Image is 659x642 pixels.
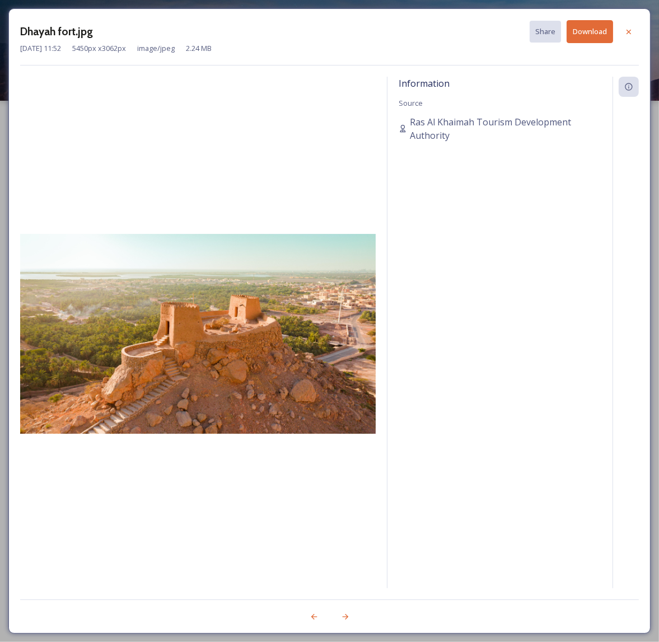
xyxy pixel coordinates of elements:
[410,115,601,142] span: Ras Al Khaimah Tourism Development Authority
[20,234,376,434] img: CB279428-AC91-447E-AF6467839B5E8B02.jpg
[20,43,61,54] span: [DATE] 11:52
[399,98,423,108] span: Source
[186,43,212,54] span: 2.24 MB
[399,77,450,90] span: Information
[20,24,93,40] h3: Dhayah fort.jpg
[530,21,561,43] button: Share
[137,43,175,54] span: image/jpeg
[72,43,126,54] span: 5450 px x 3062 px
[567,20,613,43] button: Download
